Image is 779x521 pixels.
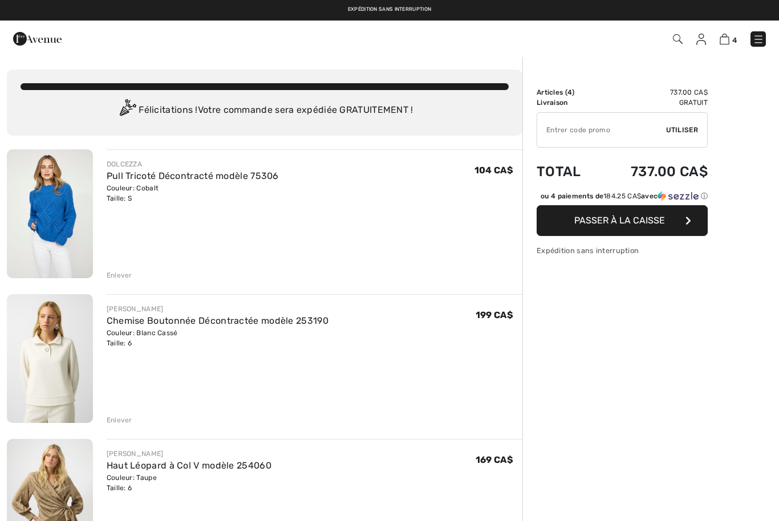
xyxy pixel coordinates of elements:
[107,183,279,203] div: Couleur: Cobalt Taille: S
[474,165,513,176] span: 104 CA$
[537,245,708,256] div: Expédition sans interruption
[13,32,62,43] a: 1ère Avenue
[116,99,139,122] img: Congratulation2.svg
[720,32,737,46] a: 4
[673,34,683,44] img: Recherche
[720,34,729,44] img: Panier d'achat
[732,36,737,44] span: 4
[666,125,698,135] span: Utiliser
[537,97,599,108] td: Livraison
[574,215,665,226] span: Passer à la caisse
[537,205,708,236] button: Passer à la caisse
[13,27,62,50] img: 1ère Avenue
[107,473,271,493] div: Couleur: Taupe Taille: 6
[107,159,279,169] div: DOLCEZZA
[21,99,509,122] div: Félicitations ! Votre commande sera expédiée GRATUITEMENT !
[599,152,708,191] td: 737.00 CA$
[107,449,271,459] div: [PERSON_NAME]
[107,170,279,181] a: Pull Tricoté Décontracté modèle 75306
[537,191,708,205] div: ou 4 paiements de184.25 CA$avecSezzle Cliquez pour en savoir plus sur Sezzle
[107,460,271,471] a: Haut Léopard à Col V modèle 254060
[7,294,93,423] img: Chemise Boutonnée Décontractée modèle 253190
[599,97,708,108] td: Gratuit
[7,149,93,278] img: Pull Tricoté Décontracté modèle 75306
[476,454,513,465] span: 169 CA$
[476,310,513,320] span: 199 CA$
[567,88,572,96] span: 4
[537,113,666,147] input: Code promo
[696,34,706,45] img: Mes infos
[537,87,599,97] td: Articles ( )
[753,34,764,45] img: Menu
[599,87,708,97] td: 737.00 CA$
[107,415,132,425] div: Enlever
[107,304,328,314] div: [PERSON_NAME]
[107,315,328,326] a: Chemise Boutonnée Décontractée modèle 253190
[541,191,708,201] div: ou 4 paiements de avec
[658,191,699,201] img: Sezzle
[107,270,132,280] div: Enlever
[537,152,599,191] td: Total
[603,192,641,200] span: 184.25 CA$
[107,328,328,348] div: Couleur: Blanc Cassé Taille: 6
